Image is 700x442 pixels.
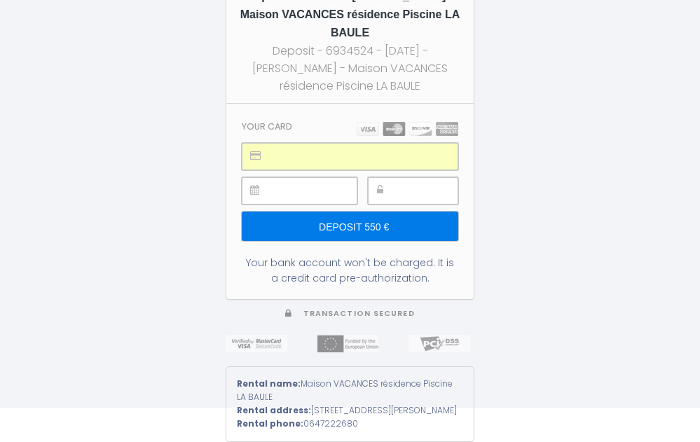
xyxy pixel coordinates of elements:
[237,417,303,429] strong: Rental phone:
[237,378,463,404] div: Maison VACANCES résidence Piscine LA BAULE
[242,255,458,286] div: Your bank account won't be charged. It is a credit card pre-authorization.
[237,404,311,416] strong: Rental address:
[239,42,461,95] div: Deposit - 6934524 - [DATE] - [PERSON_NAME] - Maison VACANCES résidence Piscine LA BAULE
[399,178,458,204] iframe: Cadre sécurisé pour la saisie du code de sécurité CVC
[237,404,463,417] div: [STREET_ADDRESS][PERSON_NAME]
[303,308,415,319] span: Transaction secured
[237,378,301,389] strong: Rental name:
[273,178,357,204] iframe: Cadre sécurisé pour la saisie de la date d'expiration
[237,417,463,431] div: 0647222680
[242,121,292,132] h3: Your card
[357,122,458,136] img: carts.png
[273,144,458,170] iframe: Cadre sécurisé pour la saisie du numéro de carte
[242,212,458,241] input: Deposit 550 €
